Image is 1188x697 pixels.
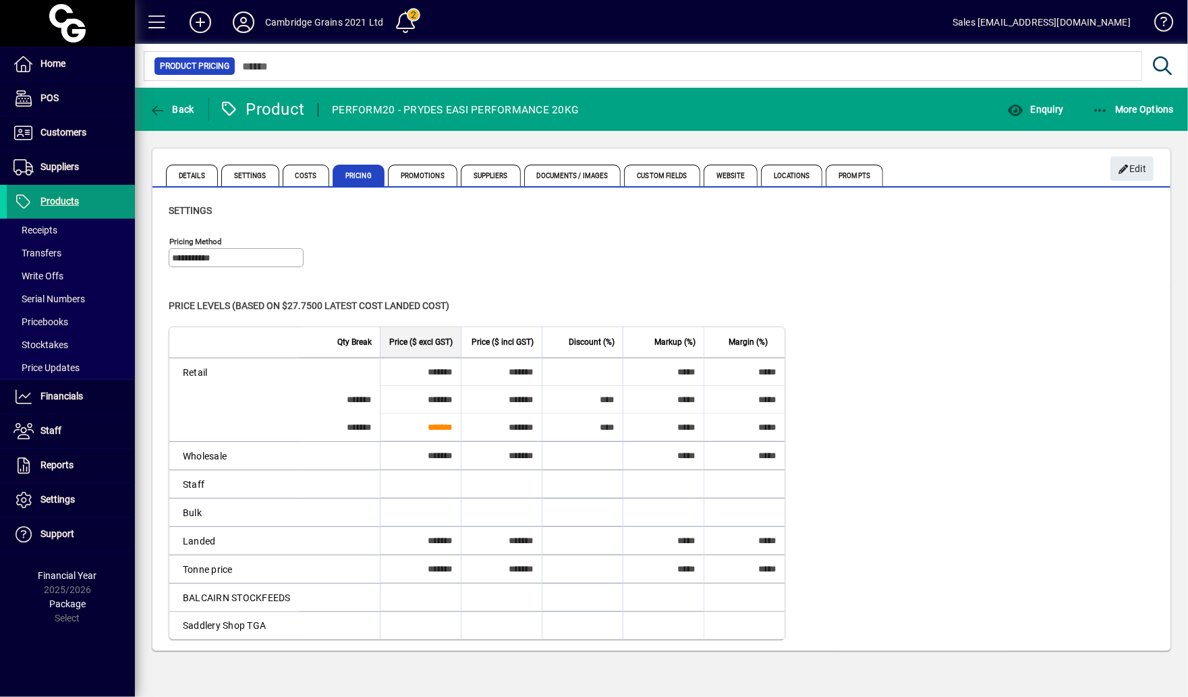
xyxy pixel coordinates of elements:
[179,10,222,34] button: Add
[7,150,135,184] a: Suppliers
[13,362,80,373] span: Price Updates
[389,335,453,350] span: Price ($ excl GST)
[221,165,279,186] span: Settings
[169,237,222,246] mat-label: Pricing method
[169,611,299,639] td: Saddlery Shop TGA
[729,335,768,350] span: Margin (%)
[1089,97,1178,121] button: More Options
[624,165,700,186] span: Custom Fields
[7,47,135,81] a: Home
[265,11,383,33] div: Cambridge Grains 2021 Ltd
[166,165,218,186] span: Details
[169,583,299,611] td: BALCAIRN STOCKFEEDS
[472,335,534,350] span: Price ($ incl GST)
[7,380,135,414] a: Financials
[333,165,385,186] span: Pricing
[388,165,457,186] span: Promotions
[1004,97,1067,121] button: Enquiry
[40,391,83,401] span: Financials
[7,219,135,242] a: Receipts
[761,165,822,186] span: Locations
[7,82,135,115] a: POS
[826,165,883,186] span: Prompts
[7,264,135,287] a: Write Offs
[1007,104,1063,115] span: Enquiry
[40,58,65,69] span: Home
[7,449,135,482] a: Reports
[169,498,299,526] td: Bulk
[1118,158,1147,180] span: Edit
[169,441,299,470] td: Wholesale
[7,242,135,264] a: Transfers
[219,99,305,120] div: Product
[461,165,521,186] span: Suppliers
[7,116,135,150] a: Customers
[1092,104,1175,115] span: More Options
[7,356,135,379] a: Price Updates
[169,358,299,386] td: Retail
[1144,3,1171,47] a: Knowledge Base
[135,97,209,121] app-page-header-button: Back
[1110,157,1154,181] button: Edit
[13,339,68,350] span: Stocktakes
[13,316,68,327] span: Pricebooks
[13,271,63,281] span: Write Offs
[40,459,74,470] span: Reports
[704,165,758,186] span: Website
[337,335,372,350] span: Qty Break
[149,104,194,115] span: Back
[169,205,212,216] span: Settings
[40,528,74,539] span: Support
[40,127,86,138] span: Customers
[49,598,86,609] span: Package
[7,333,135,356] a: Stocktakes
[38,570,97,581] span: Financial Year
[169,555,299,583] td: Tonne price
[7,414,135,448] a: Staff
[13,294,85,304] span: Serial Numbers
[169,526,299,555] td: Landed
[169,470,299,498] td: Staff
[953,11,1131,33] div: Sales [EMAIL_ADDRESS][DOMAIN_NAME]
[332,99,579,121] div: PERFORM20 - PRYDES EASI PERFORMANCE 20KG
[7,483,135,517] a: Settings
[524,165,621,186] span: Documents / Images
[40,92,59,103] span: POS
[654,335,696,350] span: Markup (%)
[283,165,330,186] span: Costs
[160,59,229,73] span: Product Pricing
[146,97,198,121] button: Back
[169,300,449,311] span: Price levels (based on $27.7500 Latest cost landed cost)
[569,335,615,350] span: Discount (%)
[7,287,135,310] a: Serial Numbers
[7,310,135,333] a: Pricebooks
[7,518,135,551] a: Support
[40,425,61,436] span: Staff
[40,494,75,505] span: Settings
[40,161,79,172] span: Suppliers
[40,196,79,206] span: Products
[222,10,265,34] button: Profile
[13,248,61,258] span: Transfers
[13,225,57,235] span: Receipts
